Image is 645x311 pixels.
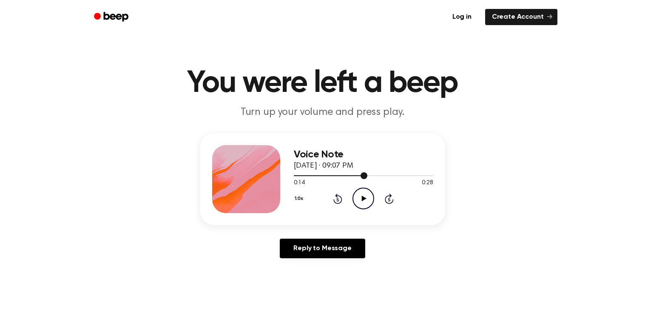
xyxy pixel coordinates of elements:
[105,68,540,99] h1: You were left a beep
[88,9,136,26] a: Beep
[294,191,307,206] button: 1.0x
[444,7,480,27] a: Log in
[159,106,486,120] p: Turn up your volume and press play.
[280,239,365,258] a: Reply to Message
[294,179,305,188] span: 0:14
[294,162,353,170] span: [DATE] · 09:07 PM
[422,179,433,188] span: 0:28
[294,149,433,160] h3: Voice Note
[485,9,557,25] a: Create Account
